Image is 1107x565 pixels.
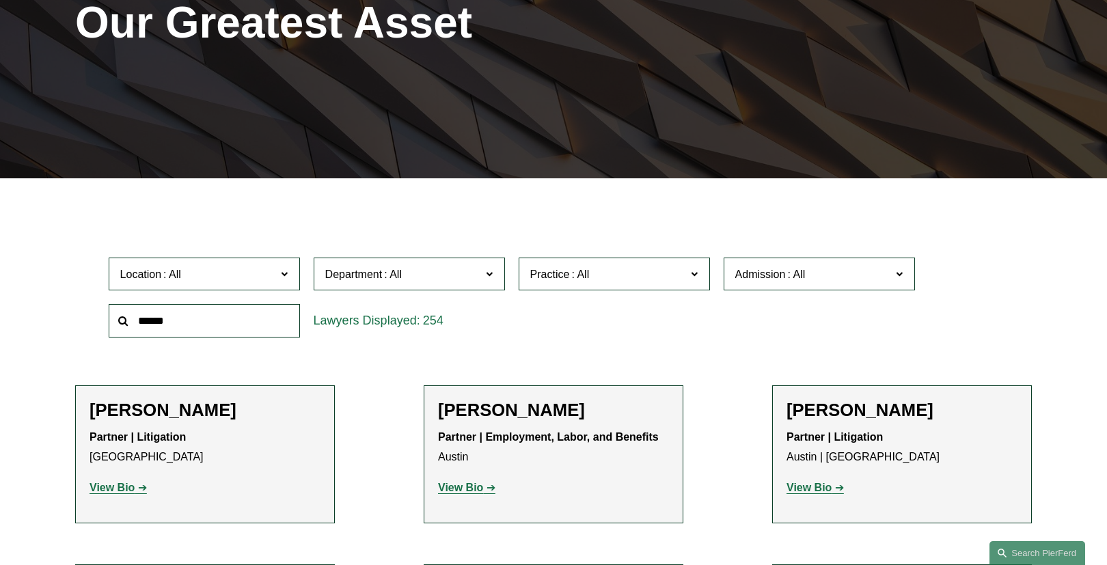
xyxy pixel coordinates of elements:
strong: Partner | Litigation [787,431,883,443]
span: Department [325,268,383,280]
h2: [PERSON_NAME] [438,400,669,421]
a: View Bio [438,482,495,493]
p: Austin | [GEOGRAPHIC_DATA] [787,428,1017,467]
a: View Bio [787,482,844,493]
span: 254 [423,314,443,327]
strong: View Bio [787,482,832,493]
strong: Partner | Litigation [90,431,186,443]
h2: [PERSON_NAME] [90,400,320,421]
a: View Bio [90,482,147,493]
p: Austin [438,428,669,467]
span: Location [120,268,162,280]
strong: View Bio [438,482,483,493]
span: Admission [735,268,786,280]
p: [GEOGRAPHIC_DATA] [90,428,320,467]
h2: [PERSON_NAME] [787,400,1017,421]
span: Practice [530,268,570,280]
strong: Partner | Employment, Labor, and Benefits [438,431,659,443]
strong: View Bio [90,482,135,493]
a: Search this site [989,541,1085,565]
